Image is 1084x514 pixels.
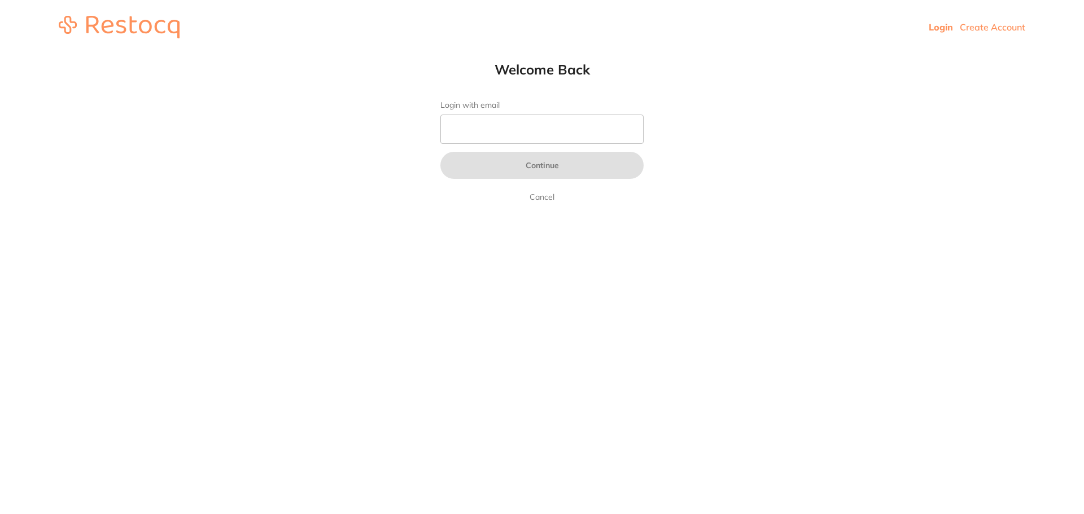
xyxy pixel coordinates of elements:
label: Login with email [440,100,644,110]
h1: Welcome Back [418,61,666,78]
a: Create Account [960,21,1025,33]
button: Continue [440,152,644,179]
img: restocq_logo.svg [59,16,180,38]
a: Cancel [527,190,557,204]
a: Login [929,21,953,33]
